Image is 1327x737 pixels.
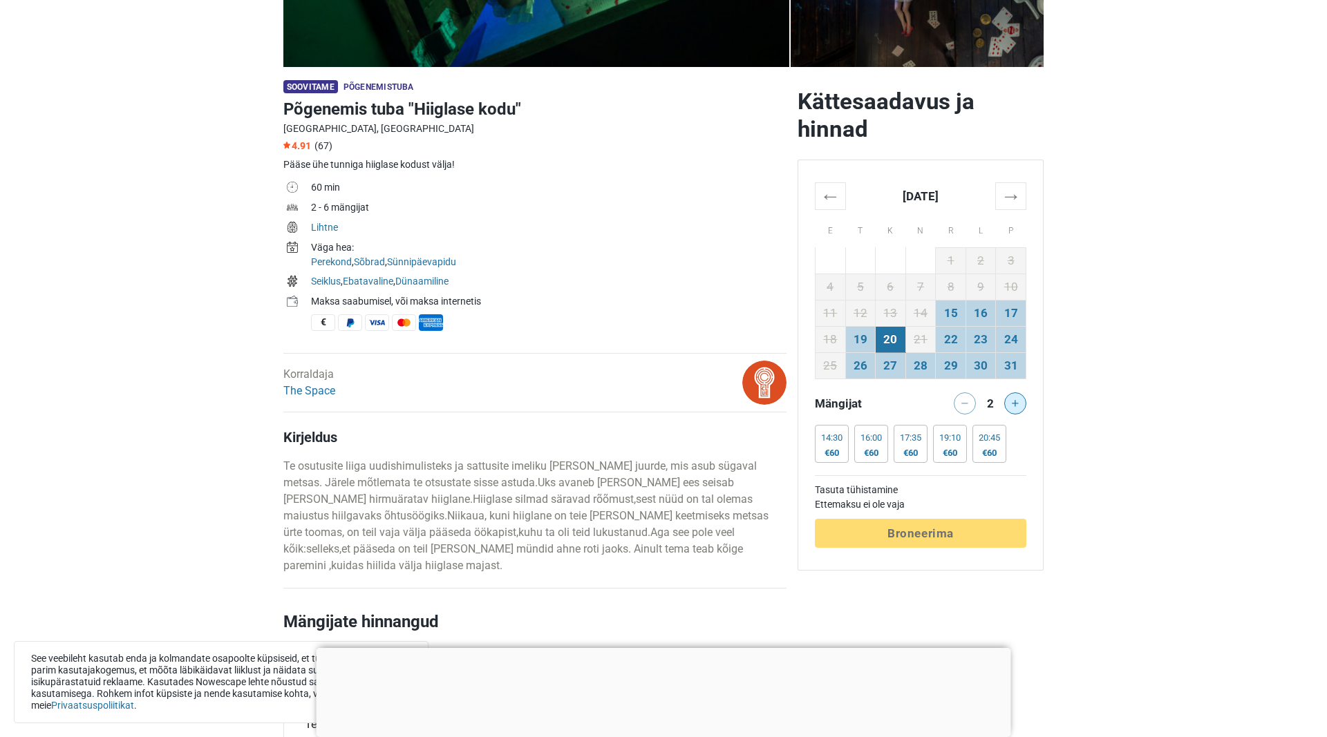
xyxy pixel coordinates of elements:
td: 20 [876,326,906,352]
td: 21 [905,326,936,352]
div: Pääse ühe tunniga hiiglase kodust välja! [283,157,787,172]
td: 2 - 6 mängijat [311,199,787,219]
td: 3 [996,247,1026,274]
a: Sõbrad [354,256,385,267]
span: American Express [419,314,443,331]
span: Sularaha [311,314,335,331]
div: €60 [979,448,1000,459]
td: 24 [996,326,1026,352]
td: 11 [816,300,846,326]
p: Te osutusite liiga uudishimulisteks ja sattusite imeliku [PERSON_NAME] juurde, mis asub sügaval m... [283,458,787,574]
td: 5 [845,274,876,300]
td: 13 [876,300,906,326]
td: 4 [816,274,846,300]
span: Visa [365,314,389,331]
td: 19 [845,326,876,352]
td: 14 [905,300,936,326]
a: Seiklus [311,276,341,287]
td: 27 [876,352,906,379]
td: 7 [905,274,936,300]
span: MasterCard [392,314,416,331]
th: → [996,182,1026,209]
th: P [996,209,1026,247]
a: Privaatsuspoliitikat [51,700,134,711]
td: 23 [966,326,996,352]
td: , , [311,239,787,273]
td: 9 [966,274,996,300]
div: 19:10 [939,432,961,443]
td: 29 [936,352,966,379]
span: PayPal [338,314,362,331]
a: Ebatavaline [343,276,393,287]
td: 1 [936,247,966,274]
div: 2 [982,392,999,412]
span: (67) [314,140,332,151]
td: 30 [966,352,996,379]
td: 2 [966,247,996,274]
h1: Põgenemis tuba "Hiiglase kodu" [283,97,787,122]
div: €60 [900,448,921,459]
td: 31 [996,352,1026,379]
th: E [816,209,846,247]
div: Maksa saabumisel, või maksa internetis [311,294,787,309]
a: The Space [283,384,335,397]
span: Põgenemistuba [343,82,414,92]
div: [GEOGRAPHIC_DATA], [GEOGRAPHIC_DATA] [283,122,787,136]
div: €60 [821,448,843,459]
div: €60 [860,448,882,459]
a: Sünnipäevapidu [387,256,456,267]
div: 14:30 [821,432,843,443]
th: ← [816,182,846,209]
td: 8 [936,274,966,300]
span: 4.91 [283,140,311,151]
th: K [876,209,906,247]
span: Soovitame [283,80,338,93]
td: , , [311,273,787,293]
th: T [845,209,876,247]
h2: Mängijate hinnangud [283,609,787,655]
td: 17 [996,300,1026,326]
iframe: Advertisement [317,648,1011,734]
td: 6 [876,274,906,300]
img: bitmap.png [742,361,787,405]
td: Tasuta tühistamine [815,483,1026,497]
div: €60 [939,448,961,459]
div: 16:00 [860,432,882,443]
th: [DATE] [845,182,996,209]
div: Korraldaja [283,366,335,399]
td: 28 [905,352,936,379]
td: 12 [845,300,876,326]
h2: Kättesaadavus ja hinnad [798,88,1044,143]
a: Lihtne [311,222,338,233]
td: 26 [845,352,876,379]
a: Dünaamiline [395,276,449,287]
div: 20:45 [979,432,1000,443]
div: Väga hea: [311,240,787,255]
th: L [966,209,996,247]
td: 15 [936,300,966,326]
div: See veebileht kasutab enda ja kolmandate osapoolte küpsiseid, et tuua sinuni parim kasutajakogemu... [14,641,429,723]
td: 25 [816,352,846,379]
td: 60 min [311,179,787,199]
h4: Kirjeldus [283,429,787,446]
td: 22 [936,326,966,352]
div: Mängijat [809,392,921,414]
div: Tehnoloogia kasutamine [305,716,433,734]
td: 10 [996,274,1026,300]
td: 16 [966,300,996,326]
th: N [905,209,936,247]
td: Ettemaksu ei ole vaja [815,497,1026,512]
a: Perekond [311,256,352,267]
th: R [936,209,966,247]
img: Star [283,142,290,149]
div: 17:35 [900,432,921,443]
td: 18 [816,326,846,352]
